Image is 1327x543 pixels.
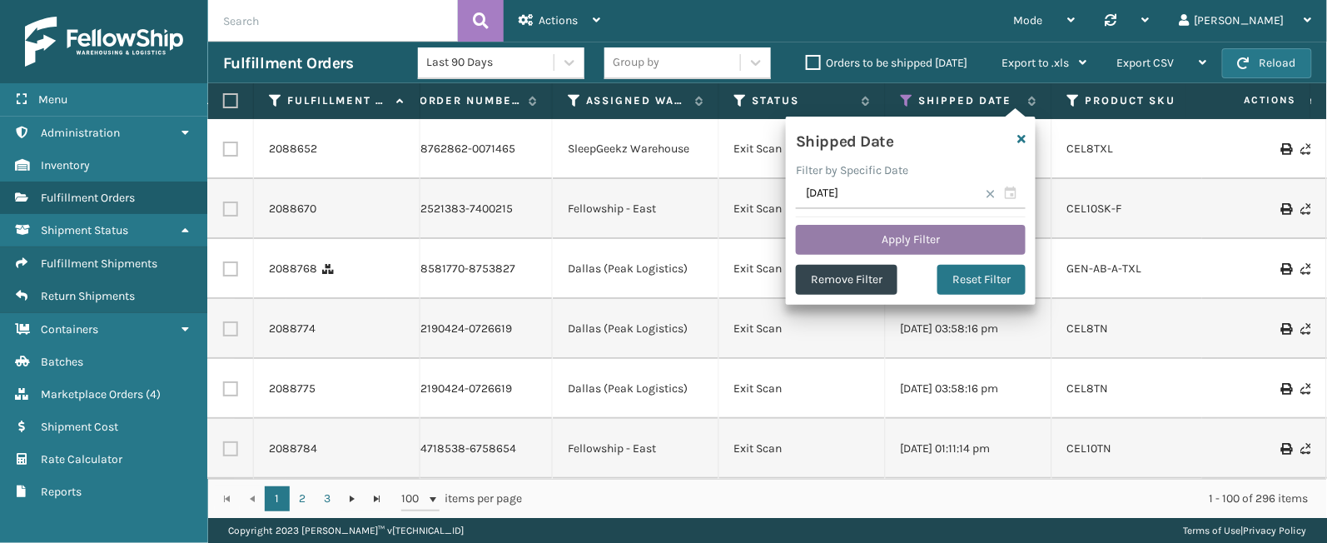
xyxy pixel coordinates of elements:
[796,225,1026,255] button: Apply Filter
[401,491,426,507] span: 100
[806,56,967,70] label: Orders to be shipped [DATE]
[269,441,317,457] a: 2088784
[265,486,290,511] a: 1
[1281,143,1291,155] i: Print Label
[269,201,316,217] a: 2088670
[539,13,578,27] span: Actions
[1301,203,1311,215] i: Never Shipped
[345,492,359,506] span: Go to the next page
[41,158,90,172] span: Inventory
[719,179,886,239] td: Exit Scan
[401,201,513,217] a: 113-2521383-7400215
[41,289,135,303] span: Return Shipments
[420,93,520,108] label: Order Number
[1301,263,1311,275] i: Never Shipped
[41,355,83,369] span: Batches
[553,179,719,239] td: Fellowship - East
[719,359,886,419] td: Exit Scan
[546,491,1309,507] div: 1 - 100 of 296 items
[41,322,98,336] span: Containers
[41,452,122,466] span: Rate Calculator
[1086,93,1186,108] label: Product SKU
[146,387,161,401] span: ( 4 )
[1281,263,1291,275] i: Print Label
[269,261,317,277] a: 2088768
[1014,13,1043,27] span: Mode
[553,299,719,359] td: Dallas (Peak Logistics)
[401,381,512,397] a: 113-2190424-0726619
[919,93,1020,108] label: Shipped Date
[426,54,555,72] div: Last 90 Days
[719,299,886,359] td: Exit Scan
[719,119,886,179] td: Exit Scan
[1281,383,1291,395] i: Print Label
[269,381,316,397] a: 2088775
[25,17,183,67] img: logo
[796,179,1026,209] input: MM/DD/YYYY
[41,191,135,205] span: Fulfillment Orders
[553,119,719,179] td: SleepGeekz Warehouse
[41,257,157,271] span: Fulfillment Shipments
[1067,142,1114,156] a: CEL8TXL
[1281,323,1291,335] i: Print Label
[401,441,516,457] a: 114-4718538-6758654
[290,486,315,511] a: 2
[1184,525,1241,536] a: Terms of Use
[1002,56,1070,70] span: Export to .xls
[228,518,464,543] p: Copyright 2023 [PERSON_NAME]™ v [TECHNICAL_ID]
[719,419,886,479] td: Exit Scan
[1067,202,1122,216] a: CEL10SK-F
[41,223,128,237] span: Shipment Status
[41,387,143,401] span: Marketplace Orders
[41,485,82,499] span: Reports
[553,239,719,299] td: Dallas (Peak Logistics)
[365,486,390,511] a: Go to the last page
[287,93,388,108] label: Fulfillment Order Id
[223,53,353,73] h3: Fulfillment Orders
[796,265,897,295] button: Remove Filter
[269,321,316,337] a: 2088774
[753,93,853,108] label: Status
[886,299,1052,359] td: [DATE] 03:58:16 pm
[1301,323,1311,335] i: Never Shipped
[41,126,120,140] span: Administration
[1301,383,1311,395] i: Never Shipped
[886,419,1052,479] td: [DATE] 01:11:14 pm
[1301,443,1311,455] i: Never Shipped
[553,419,719,479] td: Fellowship - East
[41,420,118,434] span: Shipment Cost
[1191,87,1307,114] span: Actions
[38,92,67,107] span: Menu
[1067,441,1112,456] a: CEL10TN
[401,141,515,157] a: 113-8762862-0071465
[269,141,317,157] a: 2088652
[1067,381,1109,396] a: CEL8TN
[1281,203,1291,215] i: Print Label
[1281,443,1291,455] i: Print Label
[401,321,512,337] a: 113-2190424-0726619
[1301,143,1311,155] i: Never Shipped
[719,239,886,299] td: Exit Scan
[401,261,515,277] a: 114-8581770-8753827
[370,492,384,506] span: Go to the last page
[586,93,687,108] label: Assigned Warehouse
[1244,525,1307,536] a: Privacy Policy
[1117,56,1175,70] span: Export CSV
[796,163,908,177] label: Filter by Specific Date
[796,127,893,152] h4: Shipped Date
[340,486,365,511] a: Go to the next page
[886,359,1052,419] td: [DATE] 03:58:16 pm
[315,486,340,511] a: 3
[613,54,659,72] div: Group by
[1184,518,1307,543] div: |
[1067,321,1109,336] a: CEL8TN
[401,486,523,511] span: items per page
[937,265,1026,295] button: Reset Filter
[1222,48,1312,78] button: Reload
[553,359,719,419] td: Dallas (Peak Logistics)
[1067,262,1142,276] a: GEN-AB-A-TXL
